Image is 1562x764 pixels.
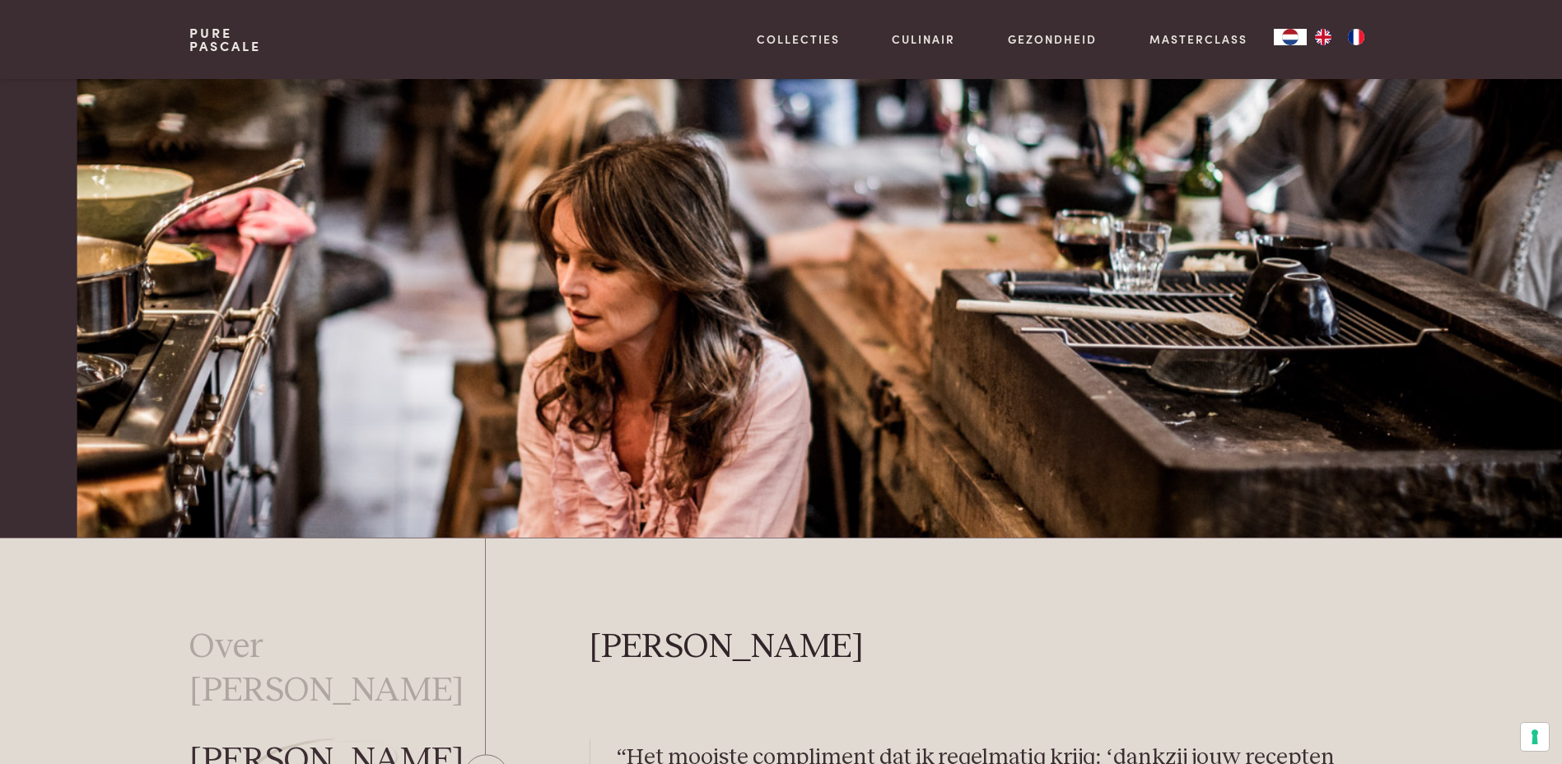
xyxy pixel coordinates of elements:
[1274,29,1373,45] aside: Language selected: Nederlands
[1274,29,1307,45] a: NL
[1307,29,1340,45] a: EN
[1274,29,1307,45] div: Language
[1008,30,1097,48] a: Gezondheid
[1340,29,1373,45] a: FR
[757,30,840,48] a: Collecties
[189,626,485,713] a: Over [PERSON_NAME]
[1521,723,1549,751] button: Uw voorkeuren voor toestemming voor trackingtechnologieën
[1149,30,1247,48] a: Masterclass
[590,626,1373,669] h2: [PERSON_NAME]
[1307,29,1373,45] ul: Language list
[189,26,261,53] a: PurePascale
[892,30,955,48] a: Culinair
